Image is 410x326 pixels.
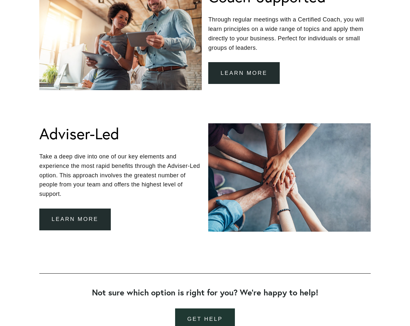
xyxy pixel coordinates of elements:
a: learn more [39,209,111,230]
h1: Adviser-Led [39,124,119,143]
a: learn more [208,62,280,84]
p: Take a deep dive into one of our key elements and experience the most rapid benefits through the ... [39,152,202,199]
p: Through regular meetings with a Certified Coach, you will learn principles on a wide range of top... [208,15,371,52]
strong: Not sure which option is right for you? We’re happy to help! [92,287,318,298]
